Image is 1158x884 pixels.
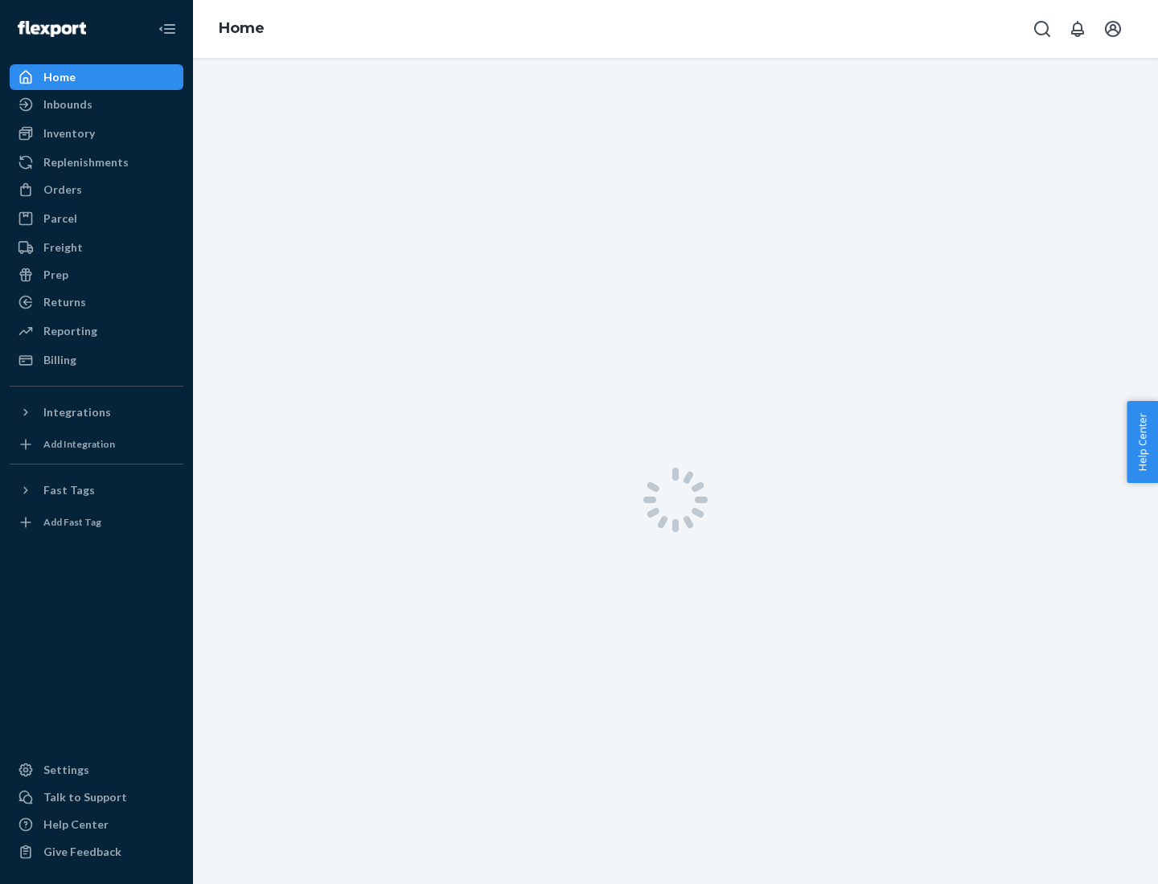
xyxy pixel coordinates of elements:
div: Talk to Support [43,789,127,805]
button: Open Search Box [1026,13,1058,45]
a: Help Center [10,812,183,837]
a: Home [219,19,265,37]
div: Settings [43,762,89,778]
div: Help Center [43,816,109,833]
button: Integrations [10,399,183,425]
a: Parcel [10,206,183,231]
button: Fast Tags [10,477,183,503]
div: Replenishments [43,154,129,170]
a: Reporting [10,318,183,344]
div: Add Integration [43,437,115,451]
div: Orders [43,182,82,198]
div: Home [43,69,76,85]
a: Freight [10,235,183,260]
button: Open account menu [1097,13,1129,45]
a: Settings [10,757,183,783]
ol: breadcrumbs [206,6,277,52]
div: Add Fast Tag [43,515,101,529]
div: Fast Tags [43,482,95,498]
button: Open notifications [1061,13,1094,45]
img: Flexport logo [18,21,86,37]
a: Inbounds [10,92,183,117]
a: Inventory [10,121,183,146]
div: Integrations [43,404,111,420]
div: Billing [43,352,76,368]
a: Home [10,64,183,90]
a: Billing [10,347,183,373]
div: Parcel [43,211,77,227]
a: Add Integration [10,432,183,457]
div: Freight [43,239,83,256]
button: Close Navigation [151,13,183,45]
div: Prep [43,267,68,283]
div: Inventory [43,125,95,141]
div: Give Feedback [43,844,121,860]
div: Inbounds [43,96,92,113]
a: Returns [10,289,183,315]
a: Orders [10,177,183,203]
a: Talk to Support [10,784,183,810]
a: Add Fast Tag [10,510,183,535]
button: Help Center [1127,401,1158,483]
div: Returns [43,294,86,310]
a: Replenishments [10,149,183,175]
a: Prep [10,262,183,288]
button: Give Feedback [10,839,183,865]
div: Reporting [43,323,97,339]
